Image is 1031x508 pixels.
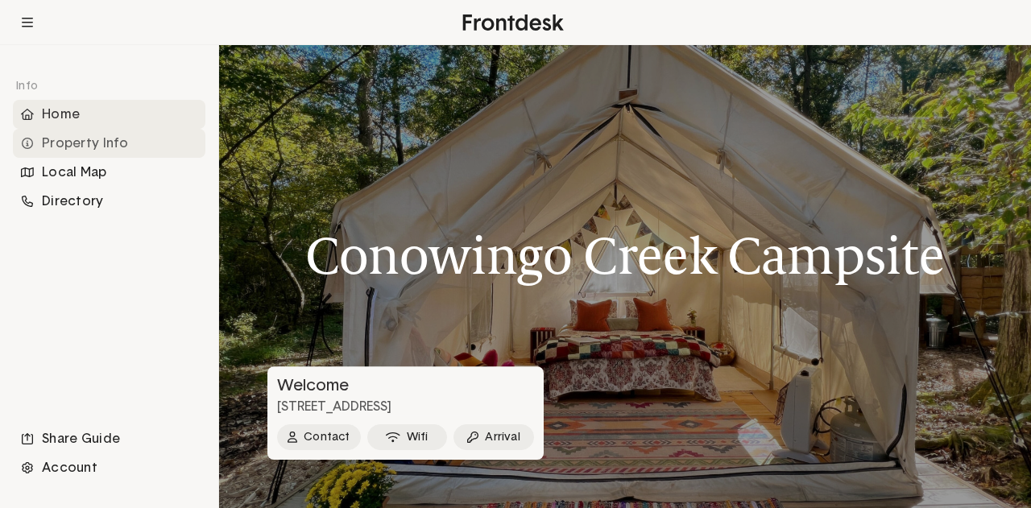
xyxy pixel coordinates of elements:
li: Navigation item [13,453,205,482]
li: Navigation item [13,129,205,158]
li: Navigation item [13,100,205,129]
div: Local Map [13,158,205,187]
button: Arrival [453,424,534,450]
li: Navigation item [13,158,205,187]
h1: Conowingo Creek Campsite [305,228,945,284]
p: [STREET_ADDRESS] [267,399,544,415]
li: Navigation item [13,424,205,453]
div: Directory [13,187,205,216]
button: Contact [277,424,361,450]
div: Account [13,453,205,482]
h3: Welcome [267,376,540,395]
button: Wifi [367,424,448,450]
div: Home [13,100,205,129]
div: Share Guide [13,424,205,453]
li: Navigation item [13,187,205,216]
div: Property Info [13,129,205,158]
